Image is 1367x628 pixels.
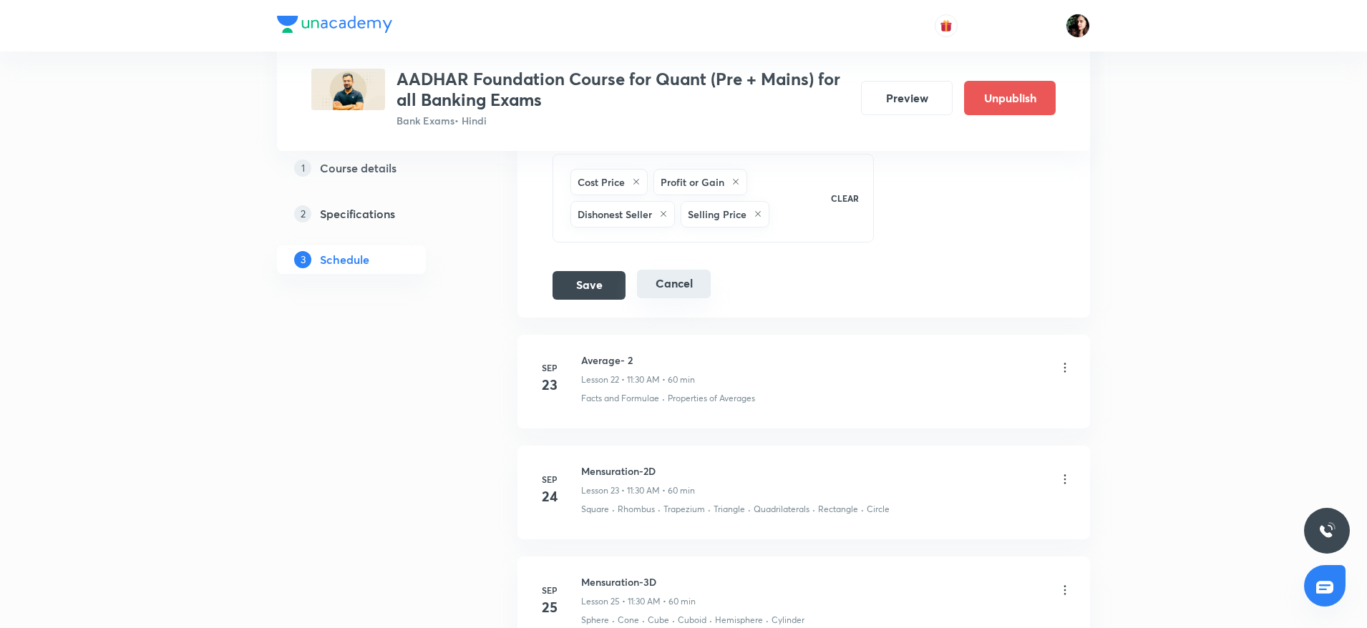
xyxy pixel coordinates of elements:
[668,392,755,405] p: Properties of Averages
[618,614,639,627] p: Cone
[581,373,695,386] p: Lesson 22 • 11:30 AM • 60 min
[708,503,711,516] div: ·
[663,503,705,516] p: Trapezium
[818,503,858,516] p: Rectangle
[662,392,665,405] div: ·
[535,473,564,486] h6: Sep
[709,614,712,627] div: ·
[661,175,724,190] h6: Profit or Gain
[637,270,711,298] button: Cancel
[748,503,751,516] div: ·
[964,81,1056,115] button: Unpublish
[1318,522,1336,539] img: ttu
[581,614,609,627] p: Sphere
[714,503,745,516] p: Triangle
[812,503,815,516] div: ·
[940,19,953,32] img: avatar
[277,16,392,36] a: Company Logo
[581,463,695,479] h6: Mensuration-2D
[311,69,385,110] img: F9362CF1-E6C2-4961-888A-624827DDA9A1_plus.png
[535,374,564,396] h4: 23
[581,503,609,516] p: Square
[642,614,645,627] div: ·
[688,207,746,222] h6: Selling Price
[612,614,615,627] div: ·
[678,614,706,627] p: Cuboid
[294,251,311,268] p: 3
[715,614,763,627] p: Hemisphere
[320,251,369,268] h5: Schedule
[772,614,804,627] p: Cylinder
[581,353,695,368] h6: Average- 2
[320,205,395,222] h5: Specifications
[397,69,850,110] h3: AADHAR Foundation Course for Quant (Pre + Mains) for all Banking Exams
[861,503,864,516] div: ·
[277,154,472,182] a: 1Course details
[581,574,696,589] h6: Mensuration-3D
[754,503,809,516] p: Quadrilaterals
[397,113,850,128] p: Bank Exams • Hindi
[535,486,564,507] h4: 24
[294,205,311,222] p: 2
[320,160,397,177] h5: Course details
[861,81,953,115] button: Preview
[277,200,472,228] a: 2Specifications
[1066,14,1090,38] img: Priyanka K
[867,503,890,516] p: Circle
[618,503,655,516] p: Rhombus
[578,207,652,222] h6: Dishonest Seller
[535,361,564,374] h6: Sep
[578,175,625,190] h6: Cost Price
[935,14,958,37] button: avatar
[535,584,564,597] h6: Sep
[535,597,564,618] h4: 25
[648,614,669,627] p: Cube
[672,614,675,627] div: ·
[581,392,659,405] p: Facts and Formulae
[581,484,695,497] p: Lesson 23 • 11:30 AM • 60 min
[277,16,392,33] img: Company Logo
[581,595,696,608] p: Lesson 25 • 11:30 AM • 60 min
[766,614,769,627] div: ·
[831,192,859,205] p: CLEAR
[294,160,311,177] p: 1
[658,503,661,516] div: ·
[612,503,615,516] div: ·
[553,271,626,300] button: Save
